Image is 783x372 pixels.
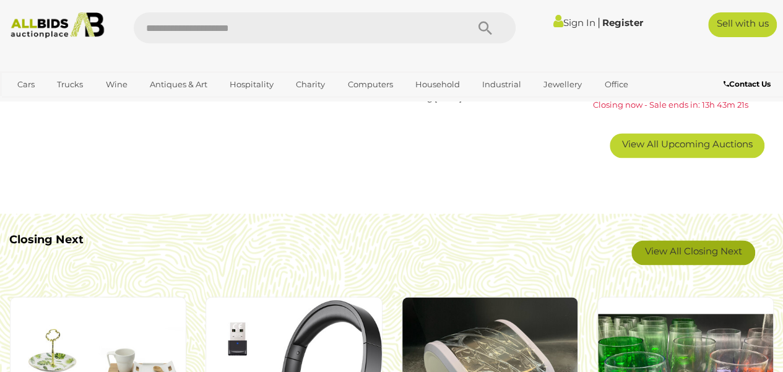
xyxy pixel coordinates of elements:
[9,233,84,246] b: Closing Next
[49,74,91,95] a: Trucks
[602,17,643,28] a: Register
[407,74,468,95] a: Household
[610,133,764,158] a: View All Upcoming Auctions
[97,74,135,95] a: Wine
[593,100,748,110] span: Closing now - Sale ends in: 13h 43m 21s
[553,17,595,28] a: Sign In
[288,74,333,95] a: Charity
[9,74,43,95] a: Cars
[57,95,161,115] a: [GEOGRAPHIC_DATA]
[6,12,109,38] img: Allbids.com.au
[474,74,529,95] a: Industrial
[622,138,753,150] span: View All Upcoming Auctions
[708,12,777,37] a: Sell with us
[222,74,282,95] a: Hospitality
[631,240,755,265] a: View All Closing Next
[724,77,774,91] a: Contact Us
[454,12,516,43] button: Search
[724,79,771,89] b: Contact Us
[596,74,636,95] a: Office
[339,74,400,95] a: Computers
[142,74,215,95] a: Antiques & Art
[597,15,600,29] span: |
[9,95,51,115] a: Sports
[535,74,590,95] a: Jewellery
